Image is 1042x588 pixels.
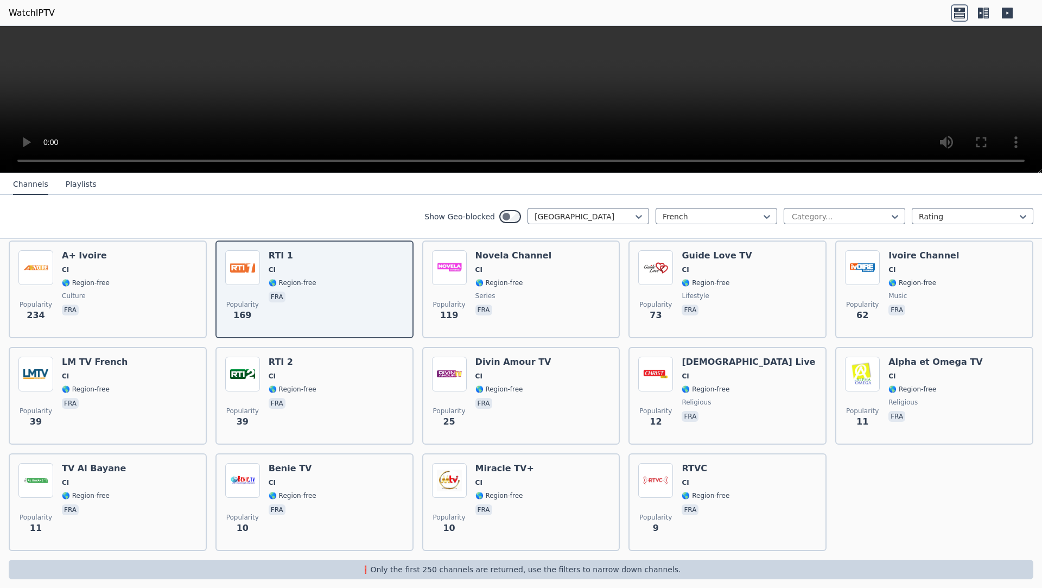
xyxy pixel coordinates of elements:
[62,504,79,515] p: fra
[650,309,662,322] span: 73
[269,385,316,394] span: 🌎 Region-free
[269,463,316,474] h6: Benie TV
[62,398,79,409] p: fra
[888,292,907,300] span: music
[62,265,69,274] span: CI
[269,504,285,515] p: fra
[62,250,110,261] h6: A+ Ivoire
[475,463,534,474] h6: Miracle TV+
[18,357,53,391] img: LM TV French
[62,372,69,381] span: CI
[269,357,316,368] h6: RTI 2
[682,357,815,368] h6: [DEMOGRAPHIC_DATA] Live
[30,415,42,428] span: 39
[888,305,905,315] p: fra
[269,292,285,302] p: fra
[888,372,895,381] span: CI
[856,415,868,428] span: 11
[62,279,110,287] span: 🌎 Region-free
[475,504,492,515] p: fra
[475,478,482,487] span: CI
[269,265,276,274] span: CI
[226,513,259,522] span: Popularity
[18,463,53,498] img: TV Al Bayane
[682,250,752,261] h6: Guide Love TV
[30,522,42,535] span: 11
[233,309,251,322] span: 169
[845,357,880,391] img: Alpha et Omega TV
[682,463,729,474] h6: RTVC
[20,407,52,415] span: Popularity
[682,398,711,407] span: religious
[13,174,48,195] button: Channels
[62,385,110,394] span: 🌎 Region-free
[432,250,467,285] img: Novela Channel
[433,300,466,309] span: Popularity
[682,411,698,422] p: fra
[225,250,260,285] img: RTI 1
[66,174,97,195] button: Playlists
[475,372,482,381] span: CI
[269,398,285,409] p: fra
[639,407,672,415] span: Popularity
[682,385,729,394] span: 🌎 Region-free
[639,513,672,522] span: Popularity
[269,372,276,381] span: CI
[443,415,455,428] span: 25
[638,463,673,498] img: RTVC
[62,463,126,474] h6: TV Al Bayane
[424,211,495,222] label: Show Geo-blocked
[27,309,45,322] span: 234
[62,292,86,300] span: culture
[433,407,466,415] span: Popularity
[237,522,249,535] span: 10
[682,491,729,500] span: 🌎 Region-free
[62,357,128,368] h6: LM TV French
[682,292,709,300] span: lifestyle
[846,300,879,309] span: Popularity
[653,522,659,535] span: 9
[226,300,259,309] span: Popularity
[13,564,1029,575] p: ❗️Only the first 250 channels are returned, use the filters to narrow down channels.
[888,398,918,407] span: religious
[237,415,249,428] span: 39
[682,305,698,315] p: fra
[62,491,110,500] span: 🌎 Region-free
[475,250,552,261] h6: Novela Channel
[856,309,868,322] span: 62
[475,385,523,394] span: 🌎 Region-free
[475,292,495,300] span: series
[269,250,316,261] h6: RTI 1
[475,279,523,287] span: 🌎 Region-free
[225,357,260,391] img: RTI 2
[888,385,936,394] span: 🌎 Region-free
[888,357,982,368] h6: Alpha et Omega TV
[62,305,79,315] p: fra
[433,513,466,522] span: Popularity
[682,504,698,515] p: fra
[682,265,689,274] span: CI
[475,265,482,274] span: CI
[888,250,959,261] h6: Ivoire Channel
[682,372,689,381] span: CI
[638,250,673,285] img: Guide Love TV
[62,478,69,487] span: CI
[225,463,260,498] img: Benie TV
[650,415,662,428] span: 12
[682,478,689,487] span: CI
[475,398,492,409] p: fra
[20,300,52,309] span: Popularity
[18,250,53,285] img: A+ Ivoire
[682,279,729,287] span: 🌎 Region-free
[269,279,316,287] span: 🌎 Region-free
[475,491,523,500] span: 🌎 Region-free
[443,522,455,535] span: 10
[432,357,467,391] img: Divin Amour TV
[475,305,492,315] p: fra
[432,463,467,498] img: Miracle TV+
[269,491,316,500] span: 🌎 Region-free
[888,265,895,274] span: CI
[846,407,879,415] span: Popularity
[20,513,52,522] span: Popularity
[888,279,936,287] span: 🌎 Region-free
